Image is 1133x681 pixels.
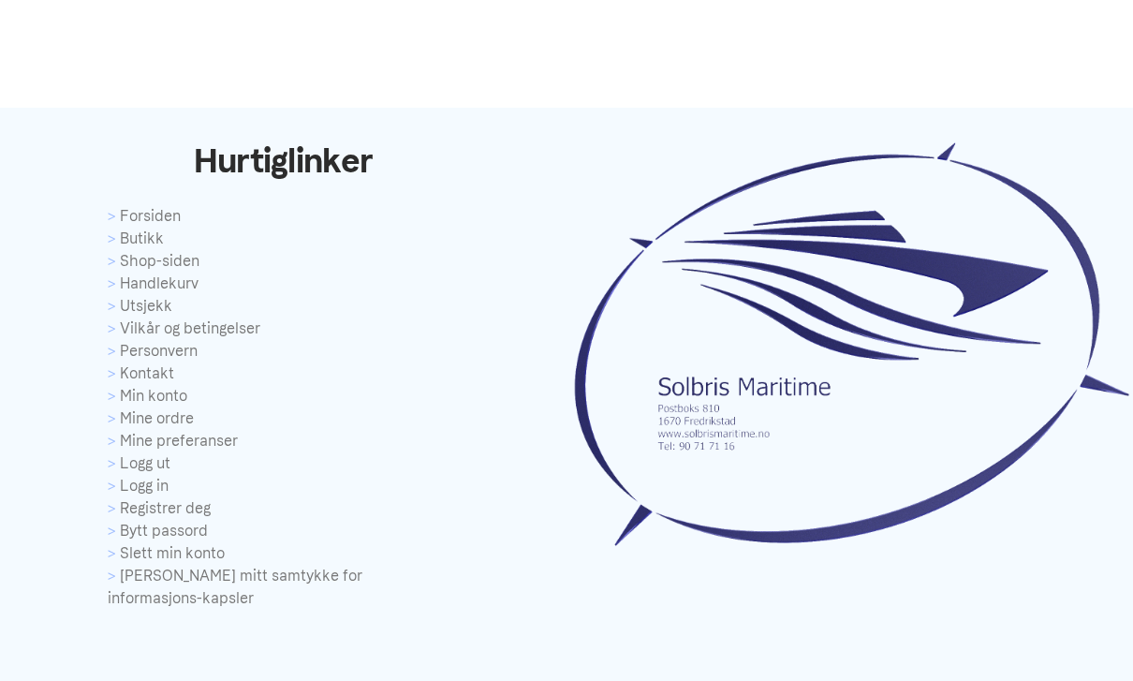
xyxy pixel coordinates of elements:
a: Forsiden [108,205,459,228]
a: Personvern [108,340,459,363]
a: Bytt passord [108,520,459,542]
a: Registrer deg [108,497,459,520]
a: Handlekurv [108,273,459,295]
a: Mine ordre [108,407,459,430]
a: [PERSON_NAME] mitt samtykke for informasjons-kapsler [108,565,459,610]
img: logo_info.png [566,136,1133,554]
a: Butikk [108,228,459,250]
a: Vilkår og betingelser [108,318,459,340]
a: Utsjekk [108,295,459,318]
a: Kontakt [108,363,459,385]
a: Logg ut [108,452,459,475]
a: Min konto [108,385,459,407]
a: Slett min konto [108,542,459,565]
a: Mine preferanser [108,430,459,452]
a: Shop-siden [108,250,459,273]
a: Logg in [108,475,459,497]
